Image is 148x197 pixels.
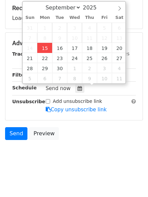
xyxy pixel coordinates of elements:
[112,73,127,83] span: October 11, 2025
[52,63,67,73] span: September 30, 2025
[12,85,37,90] strong: Schedule
[81,4,105,11] input: Year
[97,73,112,83] span: October 10, 2025
[46,107,107,113] a: Copy unsubscribe link
[67,33,82,43] span: September 10, 2025
[97,43,112,53] span: September 19, 2025
[82,16,97,20] span: Thu
[23,43,38,53] span: September 14, 2025
[52,16,67,20] span: Tue
[12,72,29,78] strong: Filters
[112,33,127,43] span: September 13, 2025
[67,16,82,20] span: Wed
[29,127,59,140] a: Preview
[82,43,97,53] span: September 18, 2025
[112,63,127,73] span: October 4, 2025
[5,127,27,140] a: Send
[82,33,97,43] span: September 11, 2025
[82,63,97,73] span: October 2, 2025
[112,43,127,53] span: September 20, 2025
[67,23,82,33] span: September 3, 2025
[12,4,136,22] div: Loading...
[67,63,82,73] span: October 1, 2025
[97,16,112,20] span: Fri
[23,63,38,73] span: September 28, 2025
[97,53,112,63] span: September 26, 2025
[52,43,67,53] span: September 16, 2025
[52,73,67,83] span: October 7, 2025
[97,23,112,33] span: September 5, 2025
[67,73,82,83] span: October 8, 2025
[52,53,67,63] span: September 23, 2025
[37,73,52,83] span: October 6, 2025
[97,63,112,73] span: October 3, 2025
[12,39,136,47] h5: Advanced
[46,85,71,91] span: Send now
[23,23,38,33] span: August 31, 2025
[67,53,82,63] span: September 24, 2025
[82,53,97,63] span: September 25, 2025
[37,63,52,73] span: September 29, 2025
[112,23,127,33] span: September 6, 2025
[37,43,52,53] span: September 15, 2025
[37,33,52,43] span: September 8, 2025
[112,53,127,63] span: September 27, 2025
[37,53,52,63] span: September 22, 2025
[23,16,38,20] span: Sun
[114,165,148,197] iframe: Chat Widget
[23,33,38,43] span: September 7, 2025
[82,23,97,33] span: September 4, 2025
[82,73,97,83] span: October 9, 2025
[37,23,52,33] span: September 1, 2025
[97,33,112,43] span: September 12, 2025
[37,16,52,20] span: Mon
[52,23,67,33] span: September 2, 2025
[52,33,67,43] span: September 9, 2025
[67,43,82,53] span: September 17, 2025
[23,53,38,63] span: September 21, 2025
[53,98,102,105] label: Add unsubscribe link
[23,73,38,83] span: October 5, 2025
[12,4,136,12] h5: Recipients
[12,99,45,104] strong: Unsubscribe
[12,51,35,57] strong: Tracking
[112,16,127,20] span: Sat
